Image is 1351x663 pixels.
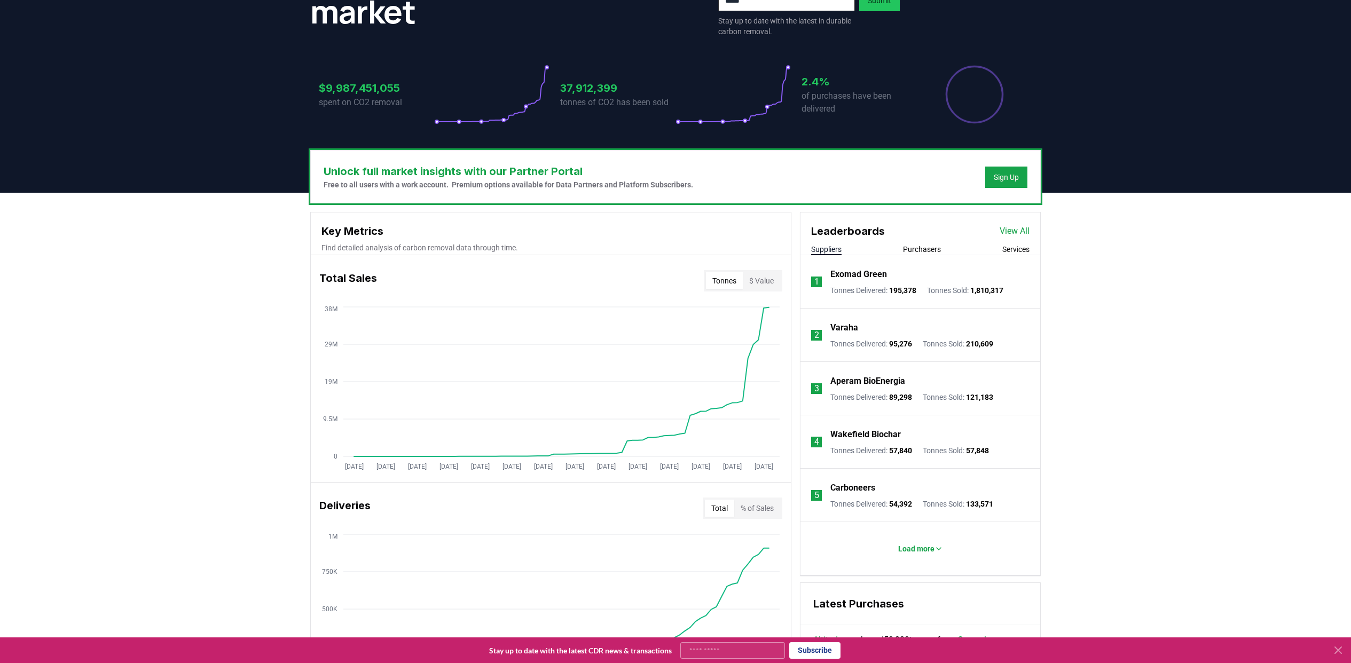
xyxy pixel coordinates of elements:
[319,498,371,519] h3: Deliveries
[890,538,952,559] button: Load more
[629,463,647,470] tspan: [DATE]
[319,270,377,291] h3: Total Sales
[957,634,997,646] a: Greenglow
[802,90,917,115] p: of purchases have been delivered
[830,338,912,349] p: Tonnes Delivered :
[408,463,427,470] tspan: [DATE]
[830,428,901,441] a: Wakefield Biochar
[966,340,993,348] span: 210,609
[945,65,1004,124] div: Percentage of sales delivered
[923,499,993,509] p: Tonnes Sold :
[994,172,1019,183] a: Sign Up
[830,482,875,494] a: Carboneers
[334,453,337,460] tspan: 0
[660,463,679,470] tspan: [DATE]
[814,436,819,448] p: 4
[966,446,989,455] span: 57,848
[322,568,337,575] tspan: 750K
[755,463,773,470] tspan: [DATE]
[898,543,934,554] p: Load more
[323,415,337,423] tspan: 9.5M
[889,500,912,508] span: 54,392
[345,463,364,470] tspan: [DATE]
[830,445,912,456] p: Tonnes Delivered :
[830,499,912,509] p: Tonnes Delivered :
[376,463,395,470] tspan: [DATE]
[813,634,997,646] span: purchased 50,000 tonnes from
[830,375,905,388] a: Aperam BioEnergia
[830,321,858,334] a: Varaha
[830,285,916,296] p: Tonnes Delivered :
[970,286,1003,295] span: 1,810,317
[743,272,780,289] button: $ Value
[814,382,819,395] p: 3
[802,74,917,90] h3: 2.4%
[927,285,1003,296] p: Tonnes Sold :
[1002,244,1030,255] button: Services
[325,341,337,348] tspan: 29M
[830,268,887,281] a: Exomad Green
[325,305,337,313] tspan: 38M
[718,15,855,37] p: Stay up to date with the latest in durable carbon removal.
[319,80,434,96] h3: $9,987,451,055
[471,463,490,470] tspan: [DATE]
[903,244,941,255] button: Purchasers
[813,634,842,646] a: Altitude
[321,242,780,253] p: Find detailed analysis of carbon removal data through time.
[889,286,916,295] span: 195,378
[923,338,993,349] p: Tonnes Sold :
[319,96,434,109] p: spent on CO2 removal
[811,244,842,255] button: Suppliers
[811,223,885,239] h3: Leaderboards
[734,500,780,517] button: % of Sales
[830,392,912,402] p: Tonnes Delivered :
[692,463,710,470] tspan: [DATE]
[923,445,989,456] p: Tonnes Sold :
[889,393,912,401] span: 89,298
[706,272,743,289] button: Tonnes
[889,340,912,348] span: 95,276
[966,393,993,401] span: 121,183
[560,96,675,109] p: tonnes of CO2 has been sold
[534,463,553,470] tspan: [DATE]
[814,329,819,342] p: 2
[985,167,1027,188] button: Sign Up
[889,446,912,455] span: 57,840
[322,605,337,613] tspan: 500K
[1000,225,1030,238] a: View All
[502,463,521,470] tspan: [DATE]
[923,392,993,402] p: Tonnes Sold :
[705,500,734,517] button: Total
[565,463,584,470] tspan: [DATE]
[814,275,819,288] p: 1
[597,463,616,470] tspan: [DATE]
[328,533,337,540] tspan: 1M
[813,596,1027,612] h3: Latest Purchases
[325,378,337,385] tspan: 19M
[324,179,693,190] p: Free to all users with a work account. Premium options available for Data Partners and Platform S...
[560,80,675,96] h3: 37,912,399
[439,463,458,470] tspan: [DATE]
[814,489,819,502] p: 5
[723,463,742,470] tspan: [DATE]
[966,500,993,508] span: 133,571
[321,223,780,239] h3: Key Metrics
[324,163,693,179] h3: Unlock full market insights with our Partner Portal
